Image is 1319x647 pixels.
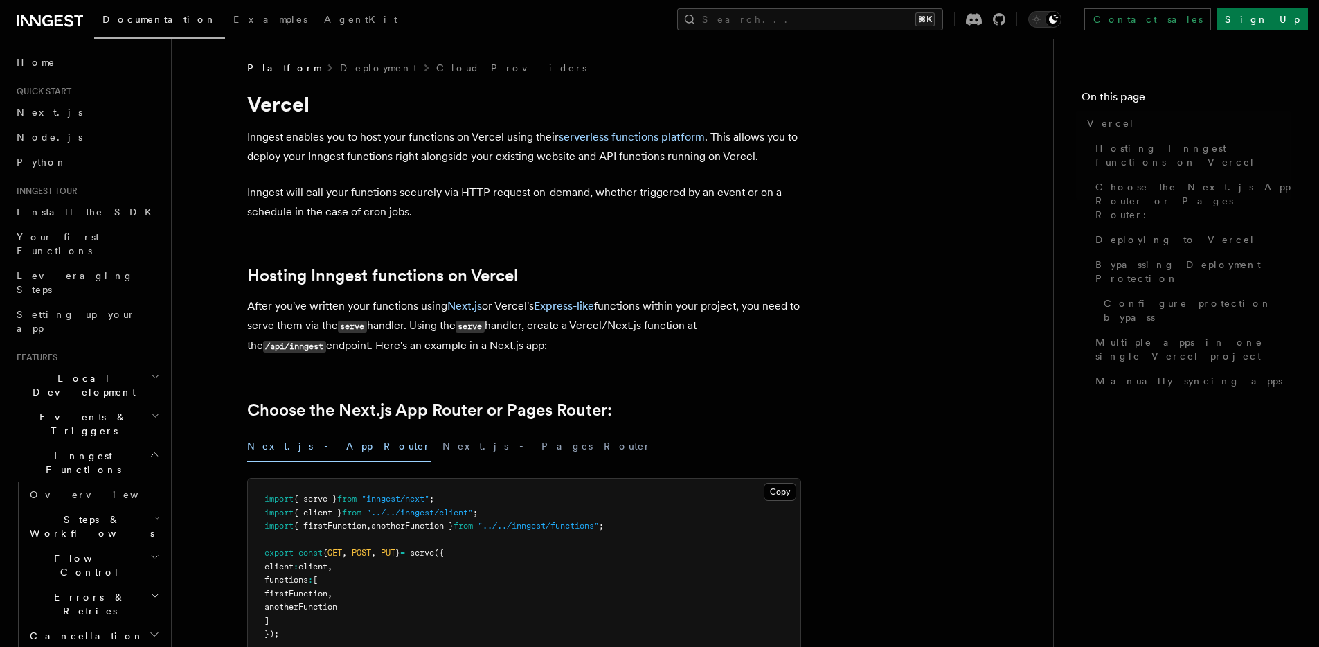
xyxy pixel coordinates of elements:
[264,548,294,558] span: export
[11,86,71,97] span: Quick start
[366,508,473,517] span: "../../inngest/client"
[473,508,478,517] span: ;
[11,50,163,75] a: Home
[1084,8,1211,30] a: Contact sales
[247,183,801,222] p: Inngest will call your functions securely via HTTP request on-demand, whether triggered by an eve...
[447,299,482,312] a: Next.js
[1095,335,1291,363] span: Multiple apps in one single Vercel project
[342,548,347,558] span: ,
[436,61,586,75] a: Cloud Providers
[11,405,163,443] button: Events & Triggers
[11,352,57,363] span: Features
[677,8,943,30] button: Search...⌘K
[298,562,327,571] span: client
[247,127,801,166] p: Inngest enables you to host your functions on Vercel using their . This allows you to deploy your...
[308,575,313,585] span: :
[24,551,150,579] span: Flow Control
[764,483,796,501] button: Copy
[17,157,67,168] span: Python
[264,616,269,626] span: ]
[1090,136,1291,175] a: Hosting Inngest functions on Vercel
[456,321,485,333] code: serve
[233,14,307,25] span: Examples
[11,443,163,482] button: Inngest Functions
[264,508,294,517] span: import
[24,507,163,546] button: Steps & Workflows
[327,548,342,558] span: GET
[24,482,163,507] a: Overview
[352,548,371,558] span: POST
[1217,8,1308,30] a: Sign Up
[264,575,308,585] span: functions
[11,150,163,175] a: Python
[1090,330,1291,369] a: Multiple apps in one single Vercel project
[247,61,321,75] span: Platform
[1104,296,1291,324] span: Configure protection bypass
[264,602,337,612] span: anotherFunction
[225,4,316,37] a: Examples
[264,562,294,571] span: client
[478,521,599,531] span: "../../inngest/functions"
[429,494,434,504] span: ;
[11,302,163,341] a: Setting up your app
[17,132,82,143] span: Node.js
[442,431,652,462] button: Next.js - Pages Router
[24,590,150,618] span: Errors & Retries
[294,494,337,504] span: { serve }
[17,107,82,118] span: Next.js
[17,309,136,334] span: Setting up your app
[324,14,397,25] span: AgentKit
[395,548,400,558] span: }
[1095,141,1291,169] span: Hosting Inngest functions on Vercel
[11,186,78,197] span: Inngest tour
[1090,252,1291,291] a: Bypassing Deployment Protection
[24,629,144,643] span: Cancellation
[361,494,429,504] span: "inngest/next"
[24,546,163,585] button: Flow Control
[11,263,163,302] a: Leveraging Steps
[1082,89,1291,111] h4: On this page
[915,12,935,26] kbd: ⌘K
[24,513,154,540] span: Steps & Workflows
[94,4,225,39] a: Documentation
[400,548,405,558] span: =
[337,494,357,504] span: from
[102,14,217,25] span: Documentation
[534,299,594,312] a: Express-like
[294,562,298,571] span: :
[247,266,518,285] a: Hosting Inngest functions on Vercel
[1028,11,1061,28] button: Toggle dark mode
[1095,374,1282,388] span: Manually syncing apps
[559,130,705,143] a: serverless functions platform
[371,521,454,531] span: anotherFunction }
[454,521,473,531] span: from
[371,548,376,558] span: ,
[17,206,160,218] span: Install the SDK
[410,548,434,558] span: serve
[11,410,151,438] span: Events & Triggers
[316,4,406,37] a: AgentKit
[11,371,151,399] span: Local Development
[1087,116,1135,130] span: Vercel
[247,296,801,356] p: After you've written your functions using or Vercel's functions within your project, you need to ...
[327,562,332,571] span: ,
[11,125,163,150] a: Node.js
[17,55,55,69] span: Home
[323,548,327,558] span: {
[264,494,294,504] span: import
[11,200,163,224] a: Install the SDK
[1082,111,1291,136] a: Vercel
[1095,180,1291,222] span: Choose the Next.js App Router or Pages Router:
[247,431,431,462] button: Next.js - App Router
[30,489,172,500] span: Overview
[247,91,801,116] h1: Vercel
[263,341,326,353] code: /api/inngest
[17,270,134,295] span: Leveraging Steps
[327,589,332,599] span: ,
[11,366,163,405] button: Local Development
[599,521,604,531] span: ;
[381,548,395,558] span: PUT
[1095,258,1291,285] span: Bypassing Deployment Protection
[434,548,444,558] span: ({
[11,224,163,263] a: Your first Functions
